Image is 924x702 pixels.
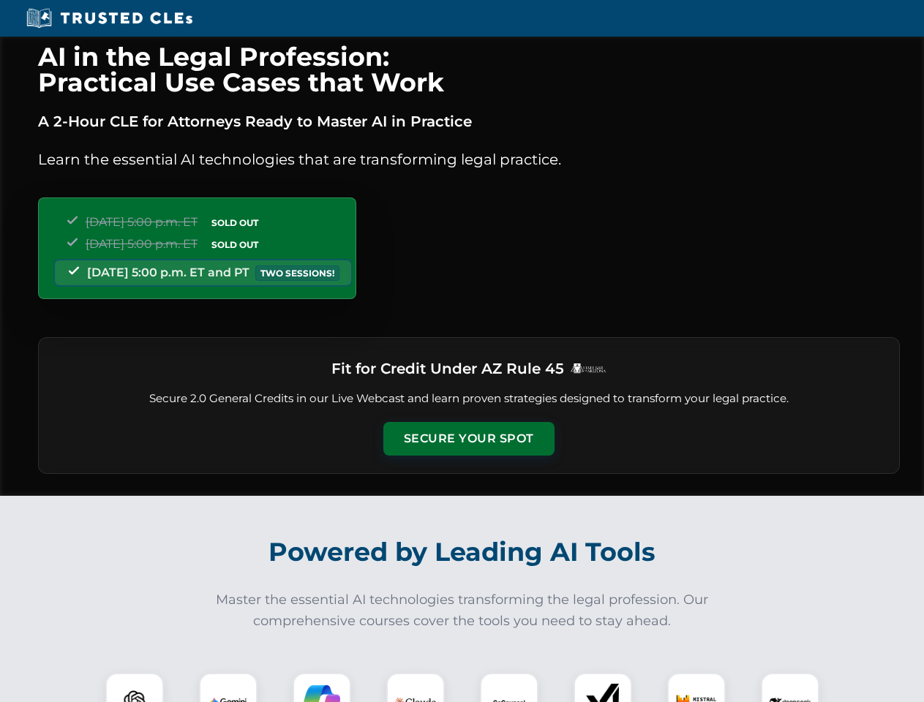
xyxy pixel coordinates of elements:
[38,44,900,95] h1: AI in the Legal Profession: Practical Use Cases that Work
[206,589,718,632] p: Master the essential AI technologies transforming the legal profession. Our comprehensive courses...
[57,526,868,578] h2: Powered by Leading AI Tools
[22,7,197,29] img: Trusted CLEs
[570,363,606,374] img: Logo
[86,215,198,229] span: [DATE] 5:00 p.m. ET
[331,355,564,382] h3: Fit for Credit Under AZ Rule 45
[206,215,263,230] span: SOLD OUT
[206,237,263,252] span: SOLD OUT
[38,148,900,171] p: Learn the essential AI technologies that are transforming legal practice.
[86,237,198,251] span: [DATE] 5:00 p.m. ET
[383,422,555,456] button: Secure Your Spot
[56,390,882,407] p: Secure 2.0 General Credits in our Live Webcast and learn proven strategies designed to transform ...
[38,110,900,133] p: A 2-Hour CLE for Attorneys Ready to Master AI in Practice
